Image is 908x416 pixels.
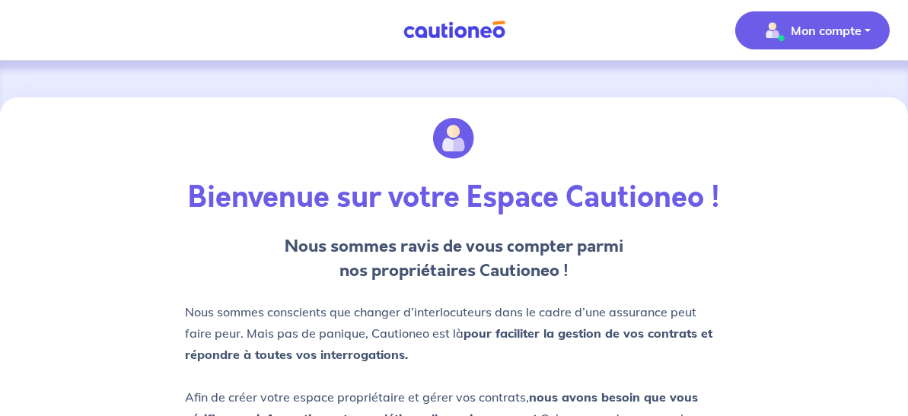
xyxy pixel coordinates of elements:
[735,11,890,49] button: illu_account_valid_menu.svgMon compte
[185,325,712,362] strong: pour faciliter la gestion de vos contrats et répondre à toutes vos interrogations.
[397,21,511,40] img: Cautioneo
[791,21,862,40] p: Mon compte
[433,118,474,159] img: illu_account.svg
[185,179,723,216] p: Bienvenue sur votre Espace Cautioneo !
[185,234,723,283] p: Nous sommes ravis de vous compter parmi nos propriétaires Cautioneo !
[760,18,785,43] img: illu_account_valid_menu.svg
